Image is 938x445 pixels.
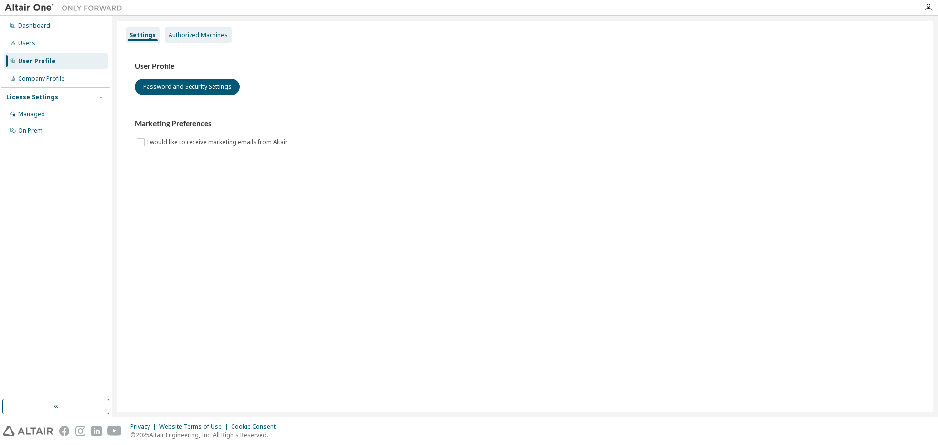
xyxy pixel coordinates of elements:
div: Cookie Consent [231,423,281,431]
img: altair_logo.svg [3,426,53,436]
img: Altair One [5,3,127,13]
div: On Prem [18,127,43,135]
label: I would like to receive marketing emails from Altair [147,136,290,148]
div: Privacy [130,423,159,431]
div: Settings [129,31,156,39]
h3: Marketing Preferences [135,119,916,128]
img: linkedin.svg [91,426,102,436]
p: © 2025 Altair Engineering, Inc. All Rights Reserved. [130,431,281,439]
h3: User Profile [135,62,916,71]
div: Authorized Machines [169,31,228,39]
div: Managed [18,110,45,118]
div: Users [18,40,35,47]
div: Website Terms of Use [159,423,231,431]
div: Company Profile [18,75,64,83]
button: Password and Security Settings [135,79,240,95]
img: instagram.svg [75,426,85,436]
div: Dashboard [18,22,50,30]
img: facebook.svg [59,426,69,436]
img: youtube.svg [107,426,122,436]
div: User Profile [18,57,56,65]
div: License Settings [6,93,58,101]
